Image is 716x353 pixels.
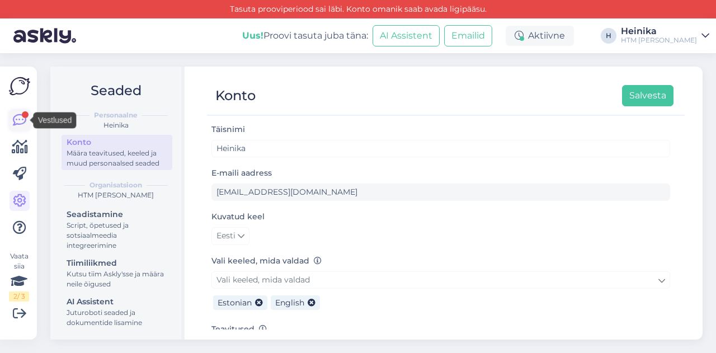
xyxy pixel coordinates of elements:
div: Juturoboti seaded ja dokumentide lisamine [67,308,167,328]
div: Konto [67,137,167,148]
a: AI AssistentJuturoboti seaded ja dokumentide lisamine [62,294,172,330]
div: Kutsu tiim Askly'sse ja määra neile õigused [67,269,167,289]
label: E-maili aadress [211,167,272,179]
div: Seadistamine [67,209,167,220]
span: Eesti [216,230,235,242]
div: Vestlused [34,112,77,129]
input: Sisesta e-maili aadress [211,183,670,201]
div: AI Assistent [67,296,167,308]
button: Salvesta [622,85,673,106]
img: Askly Logo [9,76,30,97]
a: KontoMäära teavitused, keeled ja muud personaalsed seaded [62,135,172,170]
span: English [275,298,304,308]
b: Organisatsioon [89,180,142,190]
div: Konto [215,85,256,106]
div: Script, õpetused ja sotsiaalmeedia integreerimine [67,220,167,251]
a: Vali keeled, mida valdad [211,271,670,289]
div: Heinika [621,27,697,36]
div: HTM [PERSON_NAME] [621,36,697,45]
div: Heinika [59,120,172,130]
a: SeadistamineScript, õpetused ja sotsiaalmeedia integreerimine [62,207,172,252]
label: Täisnimi [211,124,245,135]
span: Vali keeled, mida valdad [216,275,310,285]
b: Personaalne [94,110,138,120]
input: Sisesta nimi [211,140,670,157]
div: H [601,28,616,44]
div: Aktiivne [506,26,574,46]
button: Emailid [444,25,492,46]
h2: Seaded [59,80,172,101]
button: AI Assistent [373,25,440,46]
a: Eesti [211,227,249,245]
a: HeinikaHTM [PERSON_NAME] [621,27,709,45]
div: HTM [PERSON_NAME] [59,190,172,200]
div: 2 / 3 [9,291,29,302]
b: Uus! [242,30,263,41]
span: Estonian [218,298,252,308]
div: Tiimiliikmed [67,257,167,269]
a: TiimiliikmedKutsu tiim Askly'sse ja määra neile õigused [62,256,172,291]
label: Teavitused [211,323,267,335]
div: Proovi tasuta juba täna: [242,29,368,43]
label: Vali keeled, mida valdad [211,255,322,267]
div: Vaata siia [9,251,29,302]
label: Kuvatud keel [211,211,265,223]
div: Määra teavitused, keeled ja muud personaalsed seaded [67,148,167,168]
